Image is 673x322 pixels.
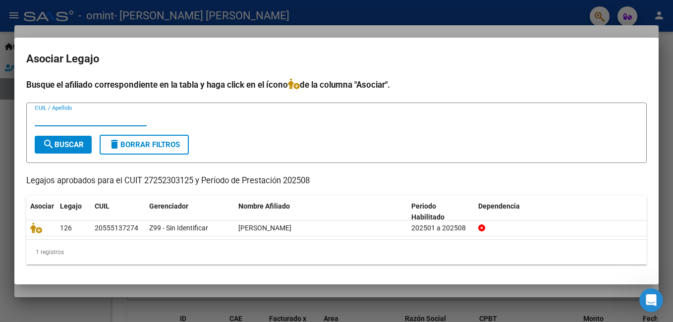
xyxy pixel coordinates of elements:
button: 📑 Asociar legajo [111,37,185,56]
span: Z99 - Sin Identificar [149,224,208,232]
span: Legajo [60,202,82,210]
button: 🗑️ Eliminar factura con error [71,169,185,189]
h1: Fin [48,9,60,17]
h4: Busque el afiliado correspondiente en la tabla y haga click en el ícono de la columna "Asociar". [26,78,647,91]
button: 📋 Prácticas autorizadas [86,219,185,239]
span: Periodo Habilitado [411,202,445,221]
button: 🔍 Buscar y editar factura [80,95,185,115]
button: go back [6,4,25,23]
button: 🔙 Volver al menú principal [76,244,185,264]
div: Cerrar [174,4,192,22]
button: 🧾 Validación de CAE (ARCA) [71,145,185,164]
img: Profile image for Fin [28,5,44,21]
button: Borrar Filtros [100,135,189,155]
datatable-header-cell: Gerenciador [145,196,234,228]
button: ⚠️ Factura duplicada [98,120,185,140]
span: Borrar Filtros [109,140,180,149]
button: Inicio [155,4,174,23]
iframe: Intercom live chat [639,288,663,312]
button: 🏷️ ¿A qué área pertenece mi factura? [40,194,185,214]
div: 1 registros [26,240,647,265]
span: SORIA VALENTINO EMMANUEL [238,224,291,232]
datatable-header-cell: Periodo Habilitado [407,196,474,228]
span: 126 [60,224,72,232]
datatable-header-cell: Legajo [56,196,91,228]
div: 20555137274 [95,222,138,234]
p: Legajos aprobados para el CUIT 27252303125 y Período de Prestación 202508 [26,175,647,187]
div: 202501 a 202508 [411,222,470,234]
span: CUIL [95,202,110,210]
span: Asociar [30,202,54,210]
span: Buscar [43,140,84,149]
span: Dependencia [478,202,520,210]
h2: Asociar Legajo [26,50,647,68]
mat-icon: search [43,138,55,150]
button: ⬆️ Cargar Factura Discapacidad / Nota de Crédito [17,61,185,90]
datatable-header-cell: Dependencia [474,196,647,228]
span: Nombre Afiliado [238,202,290,210]
datatable-header-cell: Nombre Afiliado [234,196,407,228]
datatable-header-cell: Asociar [26,196,56,228]
span: Gerenciador [149,202,188,210]
button: Buscar [35,136,92,154]
mat-icon: delete [109,138,120,150]
datatable-header-cell: CUIL [91,196,145,228]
